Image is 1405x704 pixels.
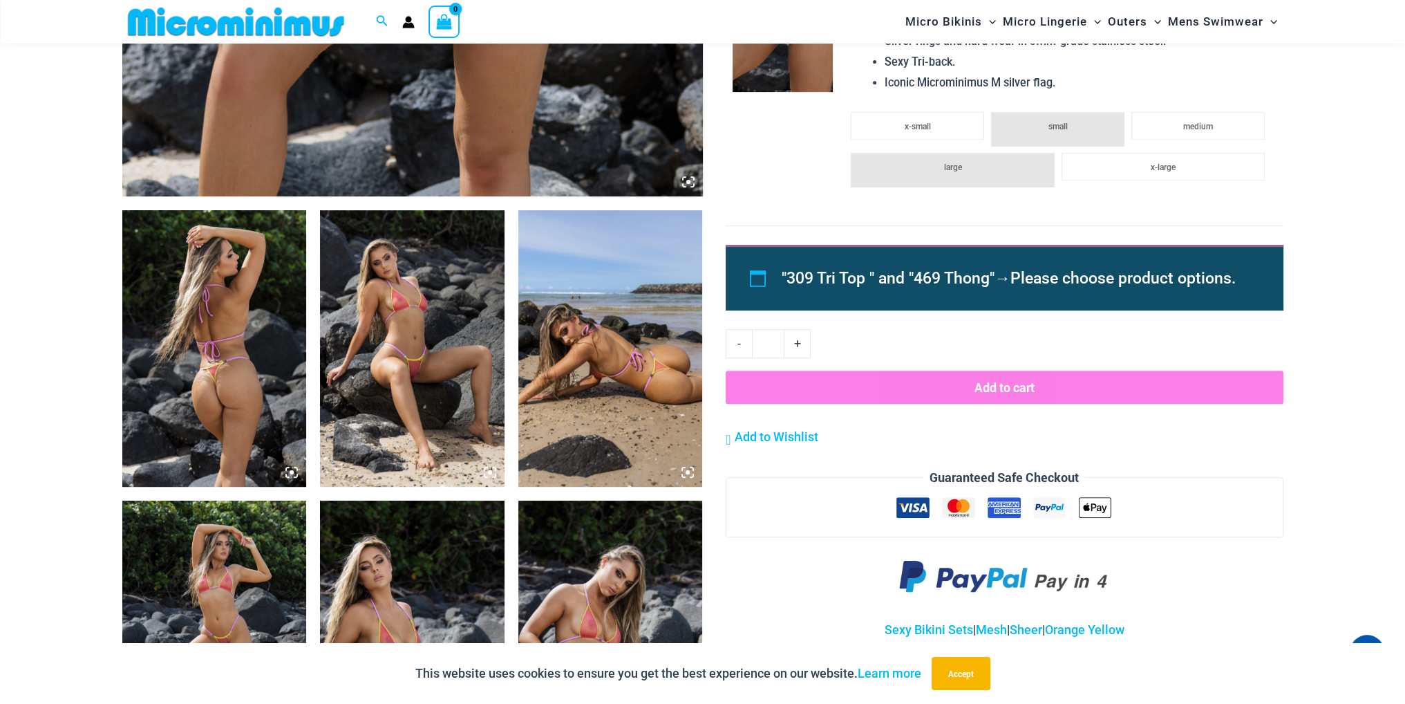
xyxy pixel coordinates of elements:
a: Add to Wishlist [726,427,818,447]
a: + [784,329,811,358]
button: Add to cart [726,371,1283,404]
a: View Shopping Cart, empty [428,6,460,37]
a: Sheer [1010,622,1042,637]
span: x-small [905,122,931,131]
span: Micro Lingerie [1003,4,1087,39]
a: Learn more [858,666,921,680]
span: Menu Toggle [1147,4,1161,39]
img: MM SHOP LOGO FLAT [122,6,350,37]
p: | | | [726,620,1283,640]
li: → [782,263,1252,295]
a: Micro BikinisMenu ToggleMenu Toggle [902,4,999,39]
a: Micro LingerieMenu ToggleMenu Toggle [999,4,1104,39]
img: Maya Sunkist Coral 309 Top 469 Bottom [320,210,505,487]
span: large [944,163,962,172]
span: Add to Wishlist [734,429,818,444]
img: Maya Sunkist Coral 309 Top 469 Bottom [518,210,703,487]
a: Mesh [976,622,1007,637]
legend: Guaranteed Safe Checkout [924,467,1084,488]
li: x-small [851,112,984,140]
img: Maya Sunkist Coral 309 Top 469 Bottom [122,210,307,487]
span: Micro Bikinis [905,4,982,39]
span: small [1048,122,1068,131]
li: small [991,112,1124,147]
button: Accept [932,657,990,690]
span: medium [1183,122,1213,131]
li: large [851,153,1054,187]
p: This website uses cookies to ensure you get the best experience on our website. [415,663,921,684]
span: Menu Toggle [982,4,996,39]
span: Please choose product options. [1010,269,1236,288]
nav: Site Navigation [900,2,1283,41]
a: Search icon link [376,13,388,30]
a: - [726,329,752,358]
a: Mens SwimwearMenu ToggleMenu Toggle [1164,4,1281,39]
li: medium [1131,112,1265,140]
a: Orange [1045,622,1085,637]
span: Outers [1108,4,1147,39]
span: Menu Toggle [1263,4,1277,39]
span: Menu Toggle [1087,4,1101,39]
li: Iconic Microminimus M silver flag. [885,73,1272,93]
a: Account icon link [402,16,415,28]
input: Product quantity [752,329,784,358]
li: x-large [1062,153,1265,180]
span: x-large [1151,163,1176,172]
span: "309 Tri Top " and "469 Thong" [782,269,994,288]
a: OutersMenu ToggleMenu Toggle [1104,4,1164,39]
li: Sexy Tri-back. [885,52,1272,73]
a: Yellow [1088,622,1124,637]
span: Mens Swimwear [1168,4,1263,39]
a: Sexy Bikini Sets [885,622,973,637]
